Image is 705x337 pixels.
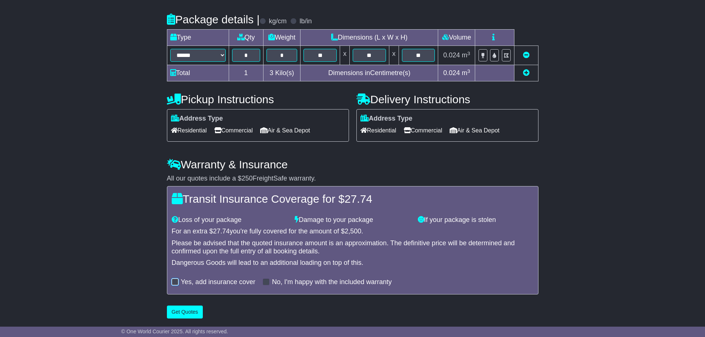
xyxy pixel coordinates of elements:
td: Qty [229,30,263,46]
td: Kilo(s) [263,65,301,81]
div: If your package is stolen [414,216,537,224]
button: Get Quotes [167,306,203,319]
td: x [389,46,399,65]
td: Type [167,30,229,46]
h4: Package details | [167,13,260,26]
span: 0.024 [443,51,460,59]
span: m [462,69,470,77]
span: Air & Sea Depot [260,125,310,136]
h4: Delivery Instructions [356,93,538,105]
label: No, I'm happy with the included warranty [272,278,392,286]
label: kg/cm [269,17,286,26]
label: Address Type [171,115,223,123]
label: Address Type [360,115,413,123]
label: lb/in [299,17,312,26]
a: Remove this item [523,51,530,59]
span: Residential [171,125,207,136]
div: Loss of your package [168,216,291,224]
td: Dimensions in Centimetre(s) [301,65,438,81]
h4: Transit Insurance Coverage for $ [172,193,534,205]
span: 27.74 [345,193,372,205]
span: 0.024 [443,69,460,77]
div: All our quotes include a $ FreightSafe warranty. [167,175,538,183]
span: 250 [242,175,253,182]
label: Yes, add insurance cover [181,278,255,286]
span: Commercial [404,125,442,136]
span: 27.74 [213,228,230,235]
span: m [462,51,470,59]
span: © One World Courier 2025. All rights reserved. [121,328,228,334]
span: Commercial [214,125,253,136]
h4: Warranty & Insurance [167,158,538,171]
td: x [340,46,350,65]
a: Add new item [523,69,530,77]
div: Damage to your package [291,216,414,224]
div: For an extra $ you're fully covered for the amount of $ . [172,228,534,236]
div: Dangerous Goods will lead to an additional loading on top of this. [172,259,534,267]
td: 1 [229,65,263,81]
sup: 3 [467,68,470,74]
div: Please be advised that the quoted insurance amount is an approximation. The definitive price will... [172,239,534,255]
td: Dimensions (L x W x H) [301,30,438,46]
h4: Pickup Instructions [167,93,349,105]
span: Air & Sea Depot [450,125,500,136]
span: Residential [360,125,396,136]
sup: 3 [467,51,470,56]
td: Volume [438,30,475,46]
td: Weight [263,30,301,46]
span: 3 [269,69,273,77]
td: Total [167,65,229,81]
span: 2,500 [345,228,361,235]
